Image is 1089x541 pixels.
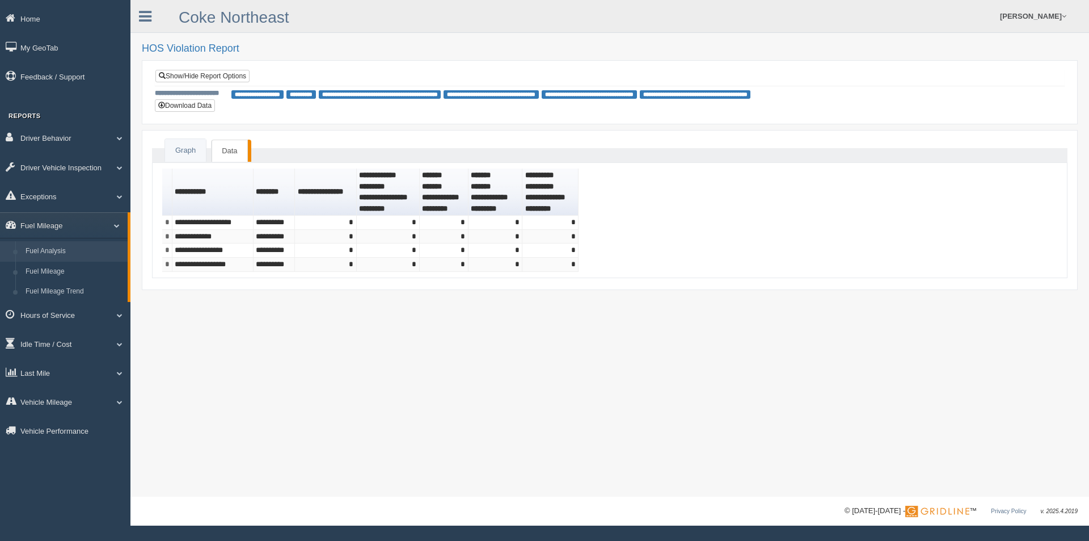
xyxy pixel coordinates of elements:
div: © [DATE]-[DATE] - ™ [845,505,1078,517]
a: Coke Northeast [179,9,289,26]
h2: HOS Violation Report [142,43,1078,54]
a: Show/Hide Report Options [155,70,250,82]
th: Sort column [357,169,420,216]
a: Fuel Analysis [20,241,128,262]
span: v. 2025.4.2019 [1041,508,1078,514]
a: Graph [165,139,206,162]
a: Privacy Policy [991,508,1026,514]
a: Fuel Mileage [20,262,128,282]
a: Data [212,140,247,162]
th: Sort column [420,169,468,216]
th: Sort column [254,169,296,216]
img: Gridline [905,506,969,517]
th: Sort column [295,169,356,216]
a: Fuel Mileage Trend [20,282,128,302]
th: Sort column [522,169,579,216]
th: Sort column [468,169,523,216]
button: Download Data [155,99,215,112]
th: Sort column [172,169,254,216]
